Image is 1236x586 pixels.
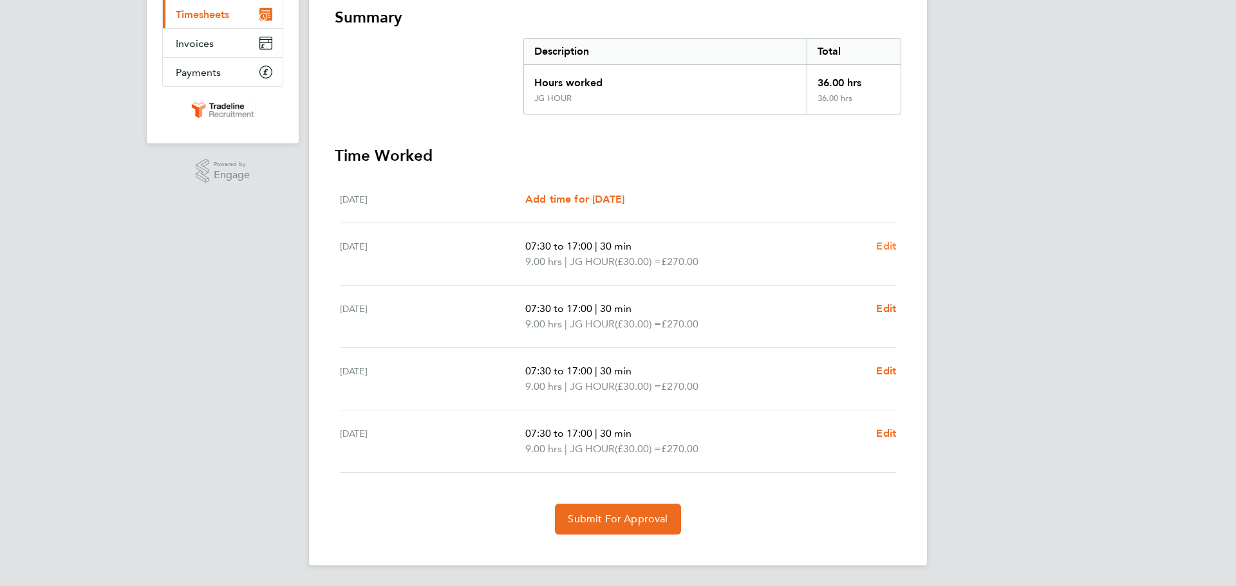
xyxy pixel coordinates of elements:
span: | [595,240,597,252]
span: 9.00 hrs [525,443,562,455]
span: £270.00 [661,380,698,392]
span: 07:30 to 17:00 [525,365,592,377]
a: Edit [876,363,896,379]
span: 07:30 to 17:00 [525,427,592,439]
span: Timesheets [176,8,229,21]
a: Edit [876,301,896,316]
span: (£30.00) = [615,443,661,455]
span: JG HOUR [570,441,615,457]
button: Submit For Approval [555,504,680,535]
div: Summary [523,38,901,114]
span: £270.00 [661,255,698,268]
div: 36.00 hrs [807,65,901,93]
span: 30 min [600,240,632,252]
span: JG HOUR [570,254,615,270]
div: [DATE] [340,192,525,207]
span: £270.00 [661,443,698,455]
div: [DATE] [340,426,525,457]
span: 30 min [600,302,632,315]
a: Go to home page [162,100,283,120]
span: Edit [876,365,896,377]
span: 30 min [600,365,632,377]
span: Edit [876,427,896,439]
span: | [595,427,597,439]
span: Add time for [DATE] [525,193,624,205]
a: Payments [163,58,283,86]
span: £270.00 [661,318,698,330]
a: Add time for [DATE] [525,192,624,207]
span: 07:30 to 17:00 [525,302,592,315]
h3: Summary [335,7,901,28]
div: Description [524,39,807,64]
span: Powered by [214,159,250,170]
div: JG HOUR [534,93,572,104]
div: [DATE] [340,363,525,394]
div: Total [807,39,901,64]
span: Engage [214,170,250,181]
span: Submit For Approval [568,513,668,526]
span: (£30.00) = [615,380,661,392]
span: JG HOUR [570,316,615,332]
div: [DATE] [340,239,525,270]
span: | [565,380,567,392]
img: tradelinerecruitment-logo-retina.png [189,100,256,120]
a: Invoices [163,29,283,57]
span: 9.00 hrs [525,380,562,392]
span: (£30.00) = [615,318,661,330]
span: 30 min [600,427,632,439]
span: 07:30 to 17:00 [525,240,592,252]
span: | [565,255,567,268]
span: Edit [876,302,896,315]
span: Payments [176,66,221,78]
span: 9.00 hrs [525,255,562,268]
span: JG HOUR [570,379,615,394]
span: Edit [876,240,896,252]
span: | [565,443,567,455]
span: | [565,318,567,330]
a: Edit [876,239,896,254]
a: Powered byEngage [196,159,250,183]
div: Hours worked [524,65,807,93]
span: | [595,365,597,377]
span: Invoices [176,37,214,50]
h3: Time Worked [335,145,901,166]
span: 9.00 hrs [525,318,562,330]
a: Edit [876,426,896,441]
span: | [595,302,597,315]
div: [DATE] [340,301,525,332]
div: 36.00 hrs [807,93,901,114]
span: (£30.00) = [615,255,661,268]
